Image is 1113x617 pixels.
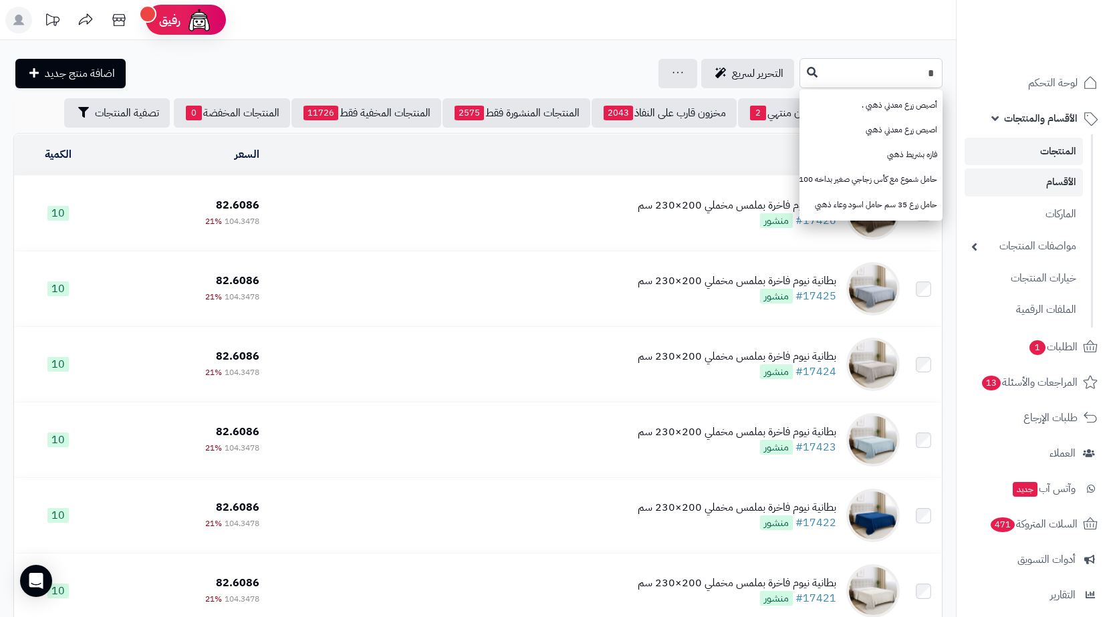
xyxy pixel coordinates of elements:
[47,584,69,598] span: 10
[1049,444,1076,463] span: العملاء
[846,262,900,316] img: بطانية نيوم فاخرة بملمس مخملي 200×230 سم
[216,499,259,515] span: 82.6086
[225,215,259,227] span: 104.3478
[846,489,900,542] img: بطانية نيوم فاخرة بملمس مخملي 200×230 سم
[638,198,836,213] div: بطانية نيوم فاخرة بملمس مخملي 200×230 سم
[799,193,943,217] a: حامل زرع 35 سم حامل اسود وعاء ذهبي
[95,105,159,121] span: تصفية المنتجات
[965,232,1083,261] a: مواصفات المنتجات
[799,118,943,142] a: اصيص زرع معدني ذهبي
[225,442,259,454] span: 104.3478
[1004,109,1078,128] span: الأقسام والمنتجات
[981,373,1078,392] span: المراجعات والأسئلة
[965,138,1083,165] a: المنتجات
[1028,338,1078,356] span: الطلبات
[235,146,259,162] a: السعر
[799,93,943,118] a: أصيص زرع معدني ذهبي .
[47,357,69,372] span: 10
[205,442,222,454] span: 21%
[1029,340,1046,356] span: 1
[1013,482,1037,497] span: جديد
[205,517,222,529] span: 21%
[186,7,213,33] img: ai-face.png
[225,291,259,303] span: 104.3478
[965,168,1083,196] a: الأقسام
[760,289,793,303] span: منشور
[1011,479,1076,498] span: وآتس آب
[638,500,836,515] div: بطانية نيوم فاخرة بملمس مخملي 200×230 سم
[760,364,793,379] span: منشور
[1022,29,1100,57] img: logo-2.png
[47,508,69,523] span: 10
[216,424,259,440] span: 82.6086
[795,364,836,380] a: #17424
[216,348,259,364] span: 82.6086
[216,273,259,289] span: 82.6086
[1050,586,1076,604] span: التقارير
[443,98,590,128] a: المنتجات المنشورة فقط2575
[795,213,836,229] a: #17426
[965,508,1105,540] a: السلات المتروكة471
[750,106,766,120] span: 2
[47,206,69,221] span: 10
[799,142,943,167] a: فازه بشريط ذهبي
[638,576,836,591] div: بطانية نيوم فاخرة بملمس مخملي 200×230 سم
[15,59,126,88] a: اضافة منتج جديد
[760,213,793,228] span: منشور
[738,98,833,128] a: مخزون منتهي2
[989,515,1078,533] span: السلات المتروكة
[795,439,836,455] a: #17423
[592,98,737,128] a: مخزون قارب على النفاذ2043
[846,413,900,467] img: بطانية نيوم فاخرة بملمس مخملي 200×230 سم
[732,66,783,82] span: التحرير لسريع
[303,106,338,120] span: 11726
[225,593,259,605] span: 104.3478
[965,366,1105,398] a: المراجعات والأسئلة13
[205,215,222,227] span: 21%
[455,106,484,120] span: 2575
[795,288,836,304] a: #17425
[638,349,836,364] div: بطانية نيوم فاخرة بملمس مخملي 200×230 سم
[216,197,259,213] span: 82.6086
[174,98,290,128] a: المنتجات المخفضة0
[638,273,836,289] div: بطانية نيوم فاخرة بملمس مخملي 200×230 سم
[225,366,259,378] span: 104.3478
[186,106,202,120] span: 0
[795,590,836,606] a: #17421
[205,366,222,378] span: 21%
[604,106,633,120] span: 2043
[965,331,1105,363] a: الطلبات1
[638,424,836,440] div: بطانية نيوم فاخرة بملمس مخملي 200×230 سم
[1023,408,1078,427] span: طلبات الإرجاع
[47,433,69,447] span: 10
[216,575,259,591] span: 82.6086
[965,543,1105,576] a: أدوات التسويق
[846,338,900,391] img: بطانية نيوم فاخرة بملمس مخملي 200×230 سم
[159,12,180,28] span: رفيق
[760,440,793,455] span: منشور
[45,66,115,82] span: اضافة منتج جديد
[965,579,1105,611] a: التقارير
[701,59,794,88] a: التحرير لسريع
[20,565,52,597] div: Open Intercom Messenger
[205,593,222,605] span: 21%
[799,167,943,192] a: حامل شموع مع كأس زجاجي صغير بداخه 100-0581
[965,437,1105,469] a: العملاء
[47,281,69,296] span: 10
[965,200,1083,229] a: الماركات
[760,515,793,530] span: منشور
[1028,74,1078,92] span: لوحة التحكم
[45,146,72,162] a: الكمية
[64,98,170,128] button: تصفية المنتجات
[760,591,793,606] span: منشور
[965,473,1105,505] a: وآتس آبجديد
[965,402,1105,434] a: طلبات الإرجاع
[965,67,1105,99] a: لوحة التحكم
[965,264,1083,293] a: خيارات المنتجات
[795,515,836,531] a: #17422
[1017,550,1076,569] span: أدوات التسويق
[990,517,1015,533] span: 471
[965,295,1083,324] a: الملفات الرقمية
[35,7,69,37] a: تحديثات المنصة
[205,291,222,303] span: 21%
